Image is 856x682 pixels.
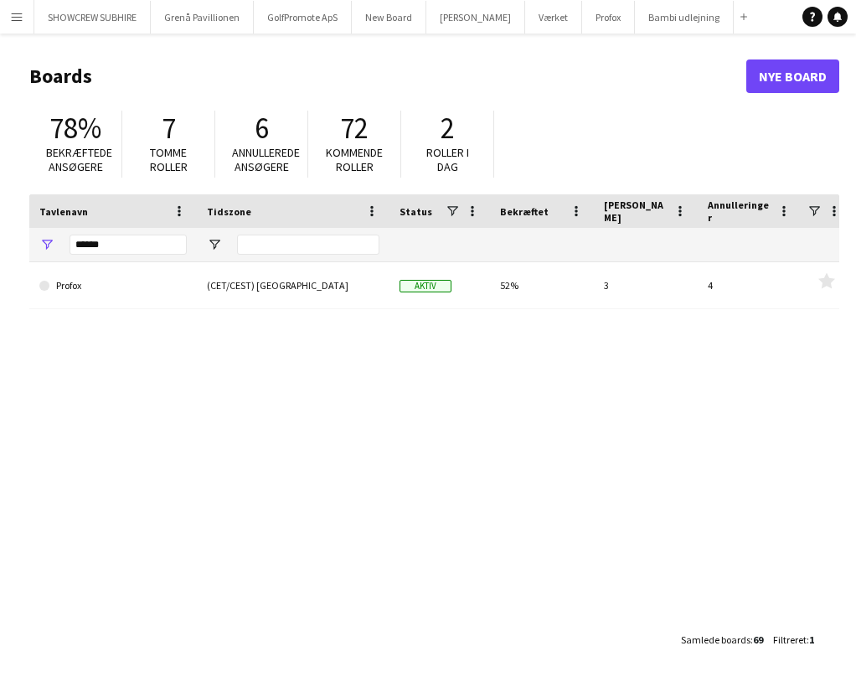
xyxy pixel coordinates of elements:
div: : [681,623,763,656]
button: GolfPromote ApS [254,1,352,34]
span: 1 [809,633,814,646]
div: : [773,623,814,656]
span: 7 [162,110,176,147]
button: Profox [582,1,635,34]
span: Tomme roller [150,145,188,174]
span: 72 [340,110,369,147]
span: Bekræftet [500,205,549,218]
div: 4 [698,262,802,308]
button: Værket [525,1,582,34]
span: Annulleringer [708,199,771,224]
button: New Board [352,1,426,34]
span: Samlede boards [681,633,750,646]
span: Filtreret [773,633,807,646]
button: Åbn Filtermenu [39,237,54,252]
button: Åbn Filtermenu [207,237,222,252]
span: Tidszone [207,205,251,218]
span: Aktiv [400,280,451,292]
input: Tavlenavn Filter Input [70,235,187,255]
button: Bambi udlejning [635,1,734,34]
span: Annullerede ansøgere [232,145,300,174]
input: Tidszone Filter Input [237,235,379,255]
span: Tavlenavn [39,205,88,218]
div: 52% [490,262,594,308]
span: Kommende roller [326,145,383,174]
a: Profox [39,262,187,309]
div: (CET/CEST) [GEOGRAPHIC_DATA] [197,262,389,308]
span: [PERSON_NAME] [604,199,668,224]
span: 69 [753,633,763,646]
a: Nye Board [746,59,839,93]
span: Bekræftede ansøgere [46,145,112,174]
button: [PERSON_NAME] [426,1,525,34]
span: 78% [49,110,101,147]
span: Status [400,205,432,218]
span: 6 [255,110,269,147]
span: Roller i dag [426,145,469,174]
button: SHOWCREW SUBHIRE [34,1,151,34]
button: Grenå Pavillionen [151,1,254,34]
div: 3 [594,262,698,308]
span: 2 [441,110,455,147]
h1: Boards [29,64,746,89]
